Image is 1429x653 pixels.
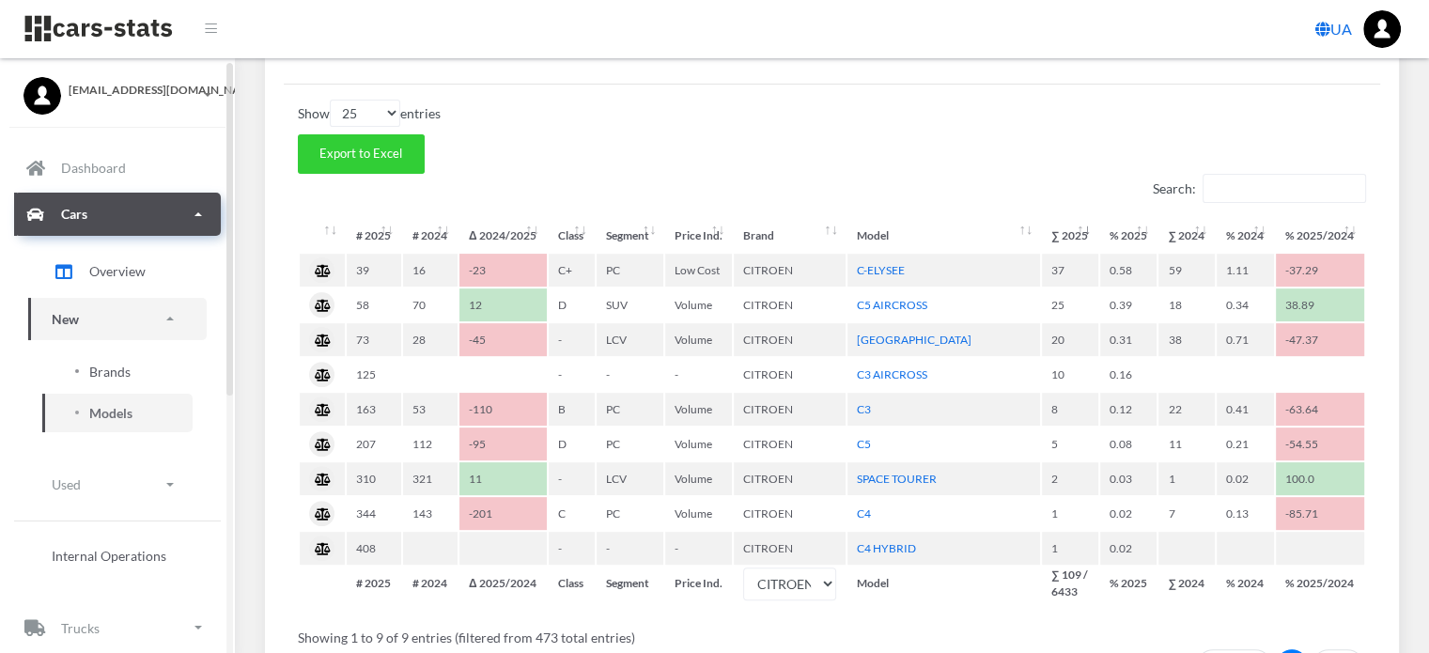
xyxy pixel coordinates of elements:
td: 0.12 [1100,393,1157,426]
td: 344 [347,497,401,530]
td: -47.37 [1276,323,1364,356]
td: 20 [1042,323,1098,356]
img: navbar brand [23,14,174,43]
td: 163 [347,393,401,426]
td: 0.13 [1217,497,1274,530]
td: 5 [1042,428,1098,460]
td: 2 [1042,462,1098,495]
td: Volume [665,393,732,426]
td: LCV [597,323,663,356]
td: - [597,358,663,391]
td: C+ [549,254,595,287]
td: 1 [1042,532,1098,565]
td: 1.11 [1217,254,1274,287]
th: Segment [597,567,663,600]
th: Δ 2025/2024 [459,567,547,600]
a: Trucks [14,606,221,649]
td: -85.71 [1276,497,1364,530]
td: 0.02 [1217,462,1274,495]
td: - [549,358,595,391]
span: Models [89,403,132,423]
td: CITROEN [734,532,846,565]
td: -54.55 [1276,428,1364,460]
th: ∑ 2024 [1158,567,1215,600]
td: Volume [665,462,732,495]
td: Volume [665,428,732,460]
a: C5 [857,437,871,451]
td: Volume [665,288,732,321]
td: 38.89 [1276,288,1364,321]
td: 0.31 [1100,323,1157,356]
td: -63.64 [1276,393,1364,426]
td: 38 [1158,323,1215,356]
a: New [28,298,207,340]
th: ∑&nbsp;2024: activate to sort column ascending [1158,219,1215,252]
td: -45 [459,323,547,356]
th: ∑&nbsp;2025: activate to sort column ascending [1042,219,1098,252]
td: 16 [403,254,458,287]
th: # 2025 [347,567,401,600]
td: CITROEN [734,254,846,287]
td: 0.03 [1100,462,1157,495]
td: - [549,323,595,356]
td: CITROEN [734,358,846,391]
td: 0.58 [1100,254,1157,287]
td: 11 [459,462,547,495]
td: 0.02 [1100,497,1157,530]
input: Search: [1203,174,1366,203]
td: CITROEN [734,497,846,530]
a: Internal Operations [28,536,207,575]
a: UA [1308,10,1359,48]
td: 12 [459,288,547,321]
td: D [549,428,595,460]
td: D [549,288,595,321]
td: 11 [1158,428,1215,460]
td: 10 [1042,358,1098,391]
td: 37 [1042,254,1098,287]
td: - [665,532,732,565]
td: 0.39 [1100,288,1157,321]
td: PC [597,497,663,530]
th: Price Ind. [665,567,732,600]
td: 59 [1158,254,1215,287]
td: Volume [665,323,732,356]
td: 28 [403,323,458,356]
td: 408 [347,532,401,565]
th: % 2025/2024 [1276,567,1364,600]
td: 18 [1158,288,1215,321]
td: 70 [403,288,458,321]
td: - [549,532,595,565]
td: CITROEN [734,288,846,321]
th: Δ&nbsp;2024/2025: activate to sort column ascending [459,219,547,252]
td: CITROEN [734,462,846,495]
td: PC [597,393,663,426]
th: Segment: activate to sort column ascending [597,219,663,252]
label: Search: [1153,174,1366,203]
p: Dashboard [61,156,126,179]
td: Volume [665,497,732,530]
a: Used [28,463,207,505]
th: %&nbsp;2025/2024: activate to sort column ascending [1276,219,1364,252]
td: 143 [403,497,458,530]
a: Dashboard [14,147,221,190]
td: 0.16 [1100,358,1157,391]
span: Brands [89,362,131,381]
th: % 2024 [1217,567,1274,600]
td: 310 [347,462,401,495]
td: PC [597,428,663,460]
th: Brand: activate to sort column ascending [734,219,846,252]
img: ... [1363,10,1401,48]
th: : activate to sort column ascending [300,219,345,252]
td: 73 [347,323,401,356]
span: Overview [89,261,146,281]
p: Trucks [61,616,100,640]
a: Cars [14,193,221,236]
a: Brands [42,352,193,391]
td: CITROEN [734,428,846,460]
td: -37.29 [1276,254,1364,287]
td: - [665,358,732,391]
th: %&nbsp;2025: activate to sort column ascending [1100,219,1157,252]
th: %&nbsp;2024: activate to sort column ascending [1217,219,1274,252]
a: C4 HYBRID [857,541,916,555]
